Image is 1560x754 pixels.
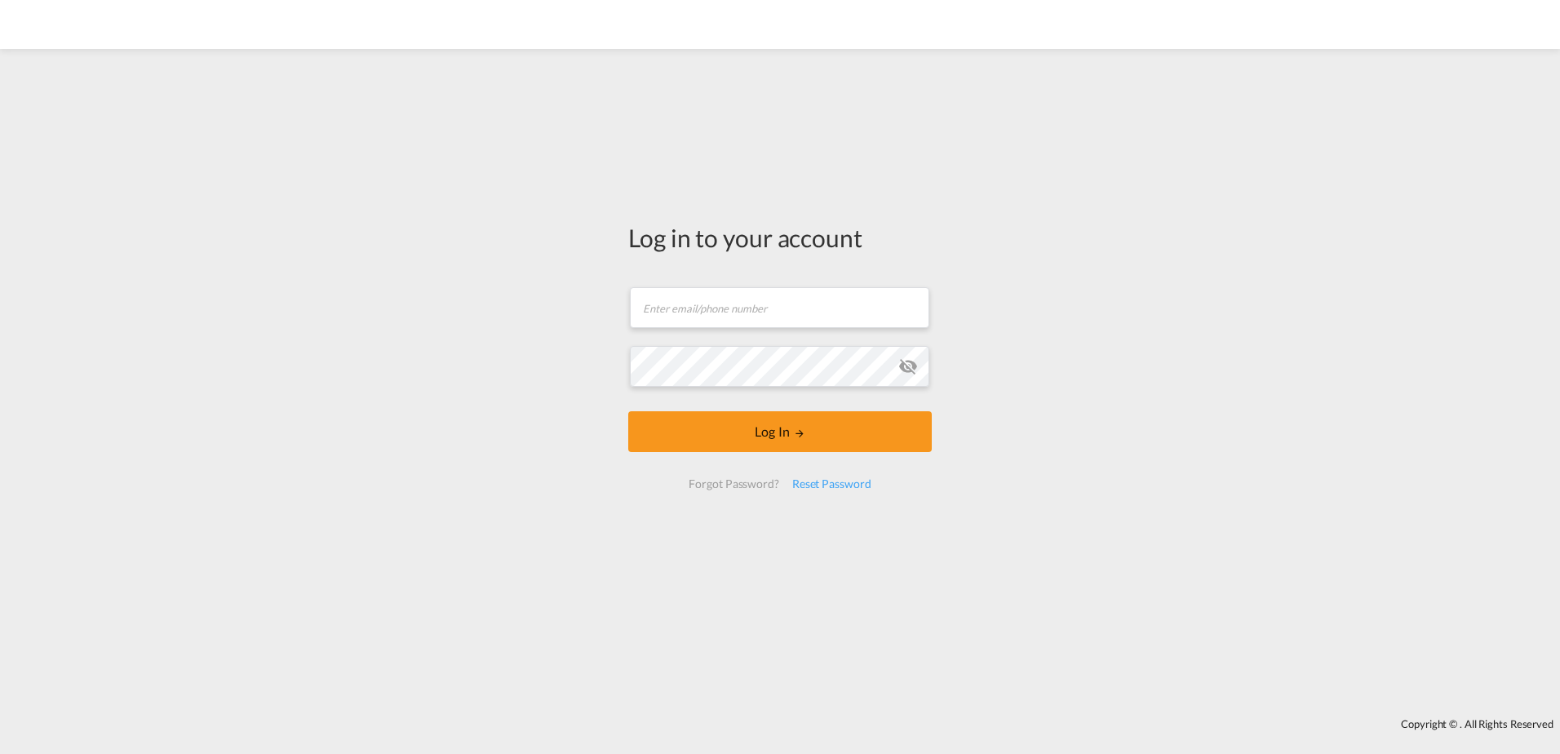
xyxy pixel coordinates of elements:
input: Enter email/phone number [630,287,929,328]
md-icon: icon-eye-off [898,357,918,376]
button: LOGIN [628,411,932,452]
div: Reset Password [786,469,878,499]
div: Forgot Password? [682,469,785,499]
div: Log in to your account [628,220,932,255]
